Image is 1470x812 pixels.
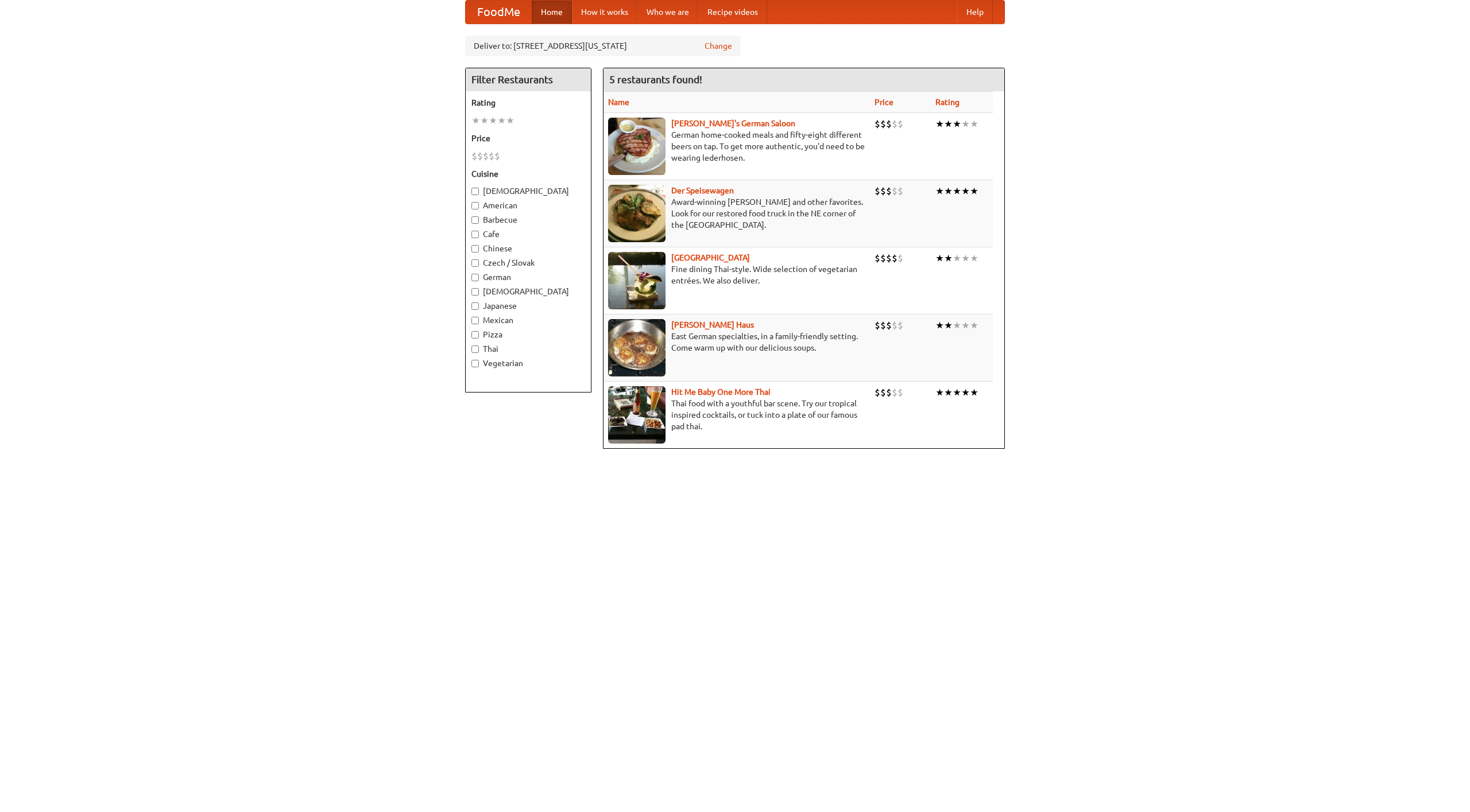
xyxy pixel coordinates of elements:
li: $ [875,185,880,197]
a: Change [705,40,732,52]
li: ★ [935,252,944,265]
input: Japanese [471,302,479,310]
li: $ [880,252,886,265]
div: Deliver to: [STREET_ADDRESS][US_STATE] [465,36,741,56]
li: $ [886,252,892,265]
li: ★ [953,386,961,399]
li: $ [880,386,886,399]
p: Thai food with a youthful bar scene. Try our tropical inspired cocktails, or tuck into a plate of... [608,398,865,432]
input: Pizza [471,331,479,339]
li: ★ [944,386,953,399]
li: $ [875,118,880,130]
li: ★ [944,319,953,332]
a: Recipe videos [698,1,767,24]
li: ★ [489,114,497,127]
li: $ [886,118,892,130]
li: $ [886,386,892,399]
li: ★ [953,252,961,265]
label: Mexican [471,314,585,326]
a: [PERSON_NAME]'s German Saloon [671,119,795,128]
input: Thai [471,345,479,353]
img: speisewagen.jpg [608,185,666,242]
li: ★ [953,185,961,197]
label: Pizza [471,329,585,340]
h5: Price [471,133,585,144]
li: ★ [970,185,978,197]
label: Japanese [471,300,585,312]
li: ★ [970,319,978,332]
h4: Filter Restaurants [466,68,591,91]
h5: Cuisine [471,168,585,180]
a: Hit Me Baby One More Thai [671,387,771,397]
li: ★ [944,252,953,265]
li: $ [875,252,880,265]
li: $ [892,386,898,399]
li: $ [494,150,500,162]
li: ★ [970,118,978,130]
li: $ [489,150,494,162]
label: Chinese [471,243,585,254]
a: Price [875,98,893,107]
p: East German specialties, in a family-friendly setting. Come warm up with our delicious soups. [608,331,865,353]
label: Czech / Slovak [471,257,585,269]
li: $ [892,185,898,197]
input: Cafe [471,231,479,238]
li: ★ [935,386,944,399]
li: $ [898,252,903,265]
label: Cafe [471,228,585,240]
li: ★ [480,114,489,127]
a: Rating [935,98,960,107]
li: $ [880,118,886,130]
label: [DEMOGRAPHIC_DATA] [471,286,585,297]
li: $ [886,319,892,332]
li: ★ [961,185,970,197]
input: Chinese [471,245,479,252]
ng-pluralize: 5 restaurants found! [609,74,702,85]
img: babythai.jpg [608,386,666,444]
li: ★ [970,386,978,399]
li: ★ [961,252,970,265]
li: $ [875,319,880,332]
li: ★ [961,386,970,399]
img: esthers.jpg [608,118,666,175]
a: [PERSON_NAME] Haus [671,320,754,329]
label: Thai [471,343,585,355]
b: Der Speisewagen [671,186,734,195]
li: $ [886,185,892,197]
img: kohlhaus.jpg [608,319,666,376]
input: German [471,274,479,281]
li: $ [898,386,903,399]
a: FoodMe [466,1,532,24]
li: $ [892,319,898,332]
p: Fine dining Thai-style. Wide selection of vegetarian entrées. We also deliver. [608,263,865,286]
label: German [471,271,585,283]
li: ★ [961,319,970,332]
li: $ [892,252,898,265]
li: $ [898,319,903,332]
label: Vegetarian [471,358,585,369]
li: $ [898,185,903,197]
li: $ [892,118,898,130]
label: [DEMOGRAPHIC_DATA] [471,185,585,197]
li: ★ [935,185,944,197]
input: Mexican [471,317,479,324]
label: Barbecue [471,214,585,226]
a: [GEOGRAPHIC_DATA] [671,253,750,262]
li: ★ [506,114,514,127]
a: How it works [572,1,637,24]
input: Barbecue [471,216,479,224]
li: ★ [944,118,953,130]
li: $ [483,150,489,162]
input: [DEMOGRAPHIC_DATA] [471,288,479,296]
li: ★ [935,319,944,332]
p: Award-winning [PERSON_NAME] and other favorites. Look for our restored food truck in the NE corne... [608,196,865,231]
input: Czech / Slovak [471,259,479,267]
p: German home-cooked meals and fifty-eight different beers on tap. To get more authentic, you'd nee... [608,129,865,164]
li: ★ [961,118,970,130]
li: ★ [935,118,944,130]
img: satay.jpg [608,252,666,309]
li: $ [875,386,880,399]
